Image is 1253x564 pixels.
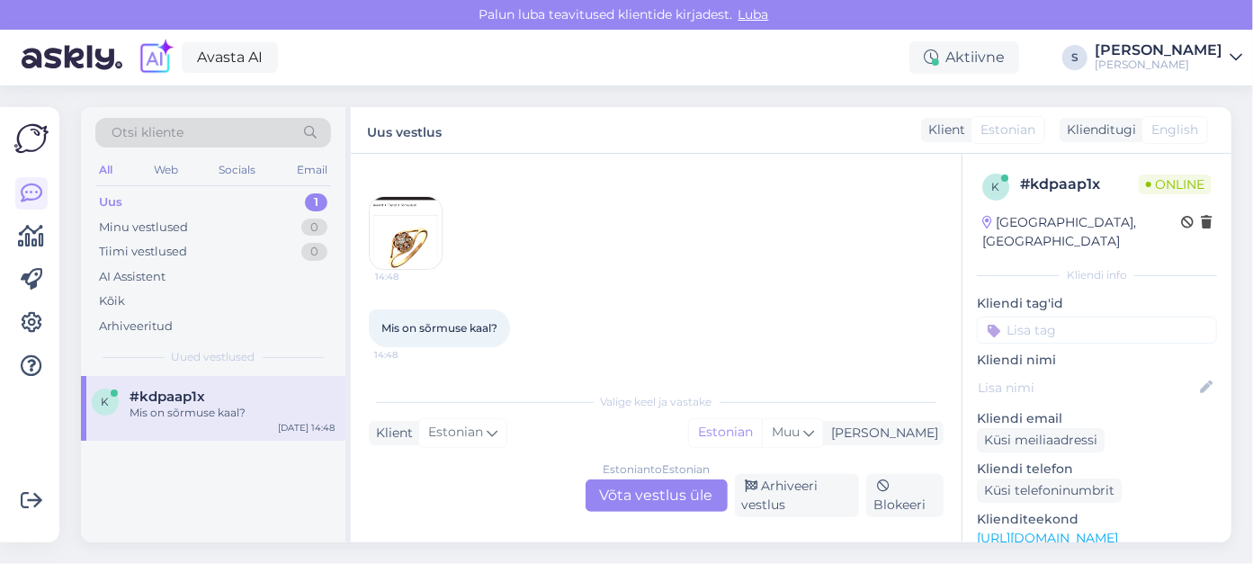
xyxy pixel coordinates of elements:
span: Luba [733,6,774,22]
div: Valige keel ja vastake [369,394,944,410]
span: English [1151,121,1198,139]
div: Mis on sõrmuse kaal? [130,405,335,421]
div: Estonian to Estonian [603,461,710,478]
span: Otsi kliente [112,123,183,142]
div: 1 [305,193,327,211]
span: #kdpaap1x [130,389,205,405]
div: Tiimi vestlused [99,243,187,261]
div: AI Assistent [99,268,166,286]
span: Estonian [428,423,483,443]
div: S [1062,45,1087,70]
span: k [102,395,110,408]
img: explore-ai [137,39,175,76]
a: [URL][DOMAIN_NAME] [977,530,1118,546]
div: 0 [301,243,327,261]
div: Küsi meiliaadressi [977,428,1105,452]
span: Mis on sõrmuse kaal? [381,321,497,335]
div: Web [150,158,182,182]
div: Kõik [99,292,125,310]
div: Minu vestlused [99,219,188,237]
div: Email [293,158,331,182]
span: Uued vestlused [172,349,255,365]
div: Aktiivne [909,41,1019,74]
label: Uus vestlus [367,118,442,142]
p: Kliendi tag'id [977,294,1217,313]
div: Klienditugi [1060,121,1136,139]
div: Uus [99,193,122,211]
span: 14:48 [374,348,442,362]
div: [PERSON_NAME] [1095,43,1222,58]
div: [DATE] 14:48 [278,421,335,434]
input: Lisa tag [977,317,1217,344]
img: Askly Logo [14,121,49,156]
span: Muu [772,424,800,440]
div: [GEOGRAPHIC_DATA], [GEOGRAPHIC_DATA] [982,213,1181,251]
img: Attachment [370,197,442,269]
span: 14:48 [375,270,443,283]
span: k [992,180,1000,193]
div: Klient [369,424,413,443]
div: Küsi telefoninumbrit [977,479,1122,503]
div: Estonian [689,419,762,446]
p: Kliendi email [977,409,1217,428]
div: [PERSON_NAME] [824,424,938,443]
div: Võta vestlus üle [586,479,728,512]
div: Socials [215,158,259,182]
a: Avasta AI [182,42,278,73]
div: # kdpaap1x [1020,174,1139,195]
p: Kliendi nimi [977,351,1217,370]
div: Klient [921,121,965,139]
input: Lisa nimi [978,378,1196,398]
div: Blokeeri [866,474,944,517]
a: [PERSON_NAME][PERSON_NAME] [1095,43,1242,72]
div: Arhiveeritud [99,318,173,336]
div: Arhiveeri vestlus [735,474,859,517]
div: Kliendi info [977,267,1217,283]
p: Klienditeekond [977,510,1217,529]
div: 0 [301,219,327,237]
p: Kliendi telefon [977,460,1217,479]
span: Estonian [980,121,1035,139]
div: [PERSON_NAME] [1095,58,1222,72]
span: Online [1139,175,1212,194]
div: All [95,158,116,182]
